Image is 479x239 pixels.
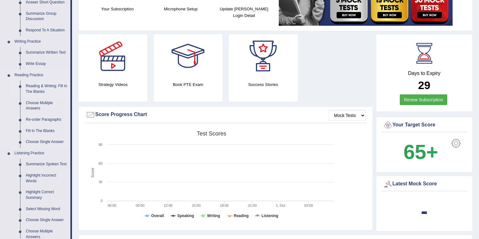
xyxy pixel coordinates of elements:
[136,204,145,207] text: 09:00
[234,214,249,218] tspan: Reading
[207,214,220,218] tspan: Writing
[383,120,466,130] div: Your Target Score
[99,180,102,184] text: 30
[23,98,70,114] a: Choose Multiple Answers
[418,79,430,91] b: 29
[23,8,70,25] a: Summarize Group Discussion
[276,204,285,207] tspan: 1. Oct
[229,81,298,88] h4: Success Stories
[79,81,147,88] h4: Strategy Videos
[220,204,229,207] text: 18:00
[91,168,95,178] tspan: Score
[404,141,438,163] b: 65+
[421,199,428,222] b: -
[99,143,102,146] text: 90
[177,214,194,218] tspan: Speaking
[23,215,70,226] a: Choose Single Answer
[248,204,257,207] text: 21:00
[23,204,70,215] a: Select Missing Word
[23,47,70,58] a: Summarize Written Text
[192,204,201,207] text: 15:00
[12,36,70,47] a: Writing Practice
[107,204,116,207] text: 06:00
[101,199,102,203] text: 0
[151,214,164,218] tspan: Overall
[216,6,273,19] h4: Update [PERSON_NAME] Login Detail
[23,81,70,97] a: Reading & Writing: Fill In The Blanks
[23,58,70,70] a: Write Essay
[152,6,209,12] h4: Microphone Setup
[99,162,102,165] text: 60
[12,148,70,159] a: Listening Practice
[197,130,226,137] tspan: Test scores
[89,6,146,12] h4: Your Subscription
[400,94,447,105] a: Renew Subscription
[86,110,366,119] div: Score Progress Chart
[154,81,223,88] h4: Book PTE Exam
[304,204,313,207] text: 03:00
[23,136,70,148] a: Choose Single Answer
[383,179,466,189] div: Latest Mock Score
[23,125,70,137] a: Fill In The Blanks
[12,70,70,81] a: Reading Practice
[164,204,173,207] text: 12:00
[23,25,70,36] a: Respond To A Situation
[383,71,466,76] h4: Days to Expiry
[23,159,70,170] a: Summarize Spoken Text
[23,170,70,187] a: Highlight Incorrect Words
[262,214,278,218] tspan: Listening
[23,187,70,203] a: Highlight Correct Summary
[23,114,70,125] a: Re-order Paragraphs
